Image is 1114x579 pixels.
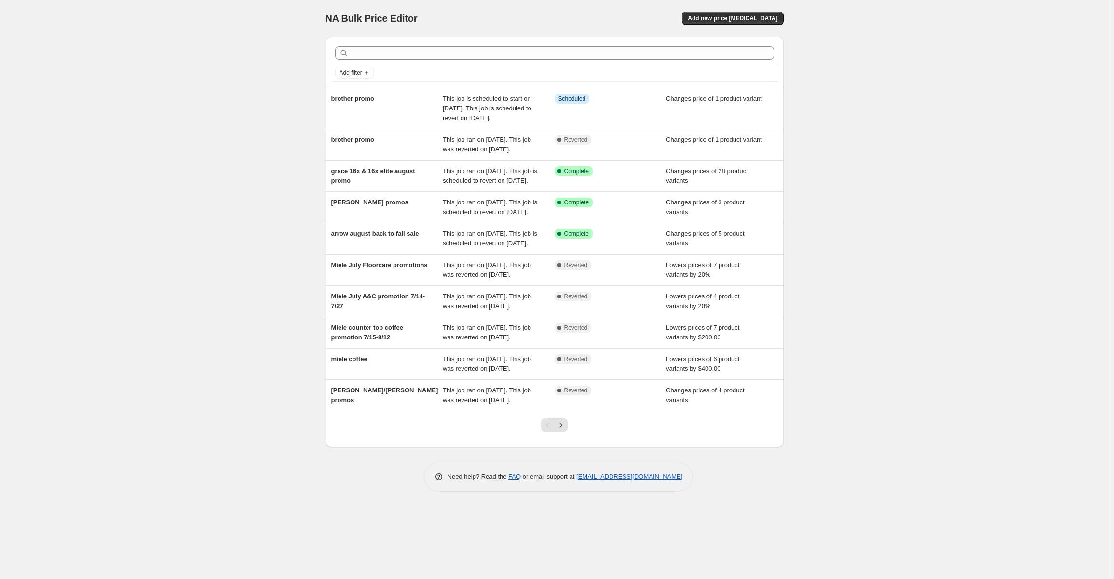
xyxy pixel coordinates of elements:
span: Reverted [564,136,588,144]
a: FAQ [508,473,521,480]
span: Complete [564,199,589,206]
span: arrow august back to fall sale [331,230,419,237]
span: Lowers prices of 4 product variants by 20% [666,293,739,310]
span: This job ran on [DATE]. This job was reverted on [DATE]. [443,355,531,372]
span: Reverted [564,293,588,300]
span: This job ran on [DATE]. This job was reverted on [DATE]. [443,293,531,310]
span: Lowers prices of 7 product variants by $200.00 [666,324,739,341]
span: Changes prices of 28 product variants [666,167,748,184]
span: This job ran on [DATE]. This job was reverted on [DATE]. [443,324,531,341]
span: Add filter [340,69,362,77]
span: Changes prices of 3 product variants [666,199,745,215]
span: Complete [564,230,589,238]
span: This job ran on [DATE]. This job was reverted on [DATE]. [443,261,531,278]
span: Need help? Read the [448,473,509,480]
span: This job ran on [DATE]. This job is scheduled to revert on [DATE]. [443,199,537,215]
span: NA Bulk Price Editor [326,13,418,24]
span: This job ran on [DATE]. This job is scheduled to revert on [DATE]. [443,230,537,247]
span: Changes prices of 4 product variants [666,387,745,404]
span: Add new price [MEDICAL_DATA] [688,14,777,22]
span: Changes price of 1 product variant [666,136,762,143]
span: Miele July Floorcare promotions [331,261,428,269]
a: [EMAIL_ADDRESS][DOMAIN_NAME] [576,473,682,480]
span: or email support at [521,473,576,480]
span: [PERSON_NAME]/[PERSON_NAME] promos [331,387,438,404]
button: Next [554,418,568,432]
span: Reverted [564,355,588,363]
span: Complete [564,167,589,175]
span: Reverted [564,261,588,269]
span: grace 16x & 16x elite august promo [331,167,415,184]
span: Lowers prices of 7 product variants by 20% [666,261,739,278]
button: Add new price [MEDICAL_DATA] [682,12,783,25]
span: brother promo [331,136,375,143]
button: Add filter [335,67,374,79]
span: This job ran on [DATE]. This job was reverted on [DATE]. [443,136,531,153]
span: Lowers prices of 6 product variants by $400.00 [666,355,739,372]
span: Scheduled [558,95,586,103]
span: Changes price of 1 product variant [666,95,762,102]
span: Changes prices of 5 product variants [666,230,745,247]
span: [PERSON_NAME] promos [331,199,408,206]
span: This job ran on [DATE]. This job is scheduled to revert on [DATE]. [443,167,537,184]
span: This job is scheduled to start on [DATE]. This job is scheduled to revert on [DATE]. [443,95,531,121]
span: Miele July A&C promotion 7/14-7/27 [331,293,425,310]
span: Reverted [564,324,588,332]
span: Reverted [564,387,588,394]
nav: Pagination [541,418,568,432]
span: Miele counter top coffee promotion 7/15-8/12 [331,324,404,341]
span: This job ran on [DATE]. This job was reverted on [DATE]. [443,387,531,404]
span: brother promo [331,95,375,102]
span: miele coffee [331,355,367,363]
